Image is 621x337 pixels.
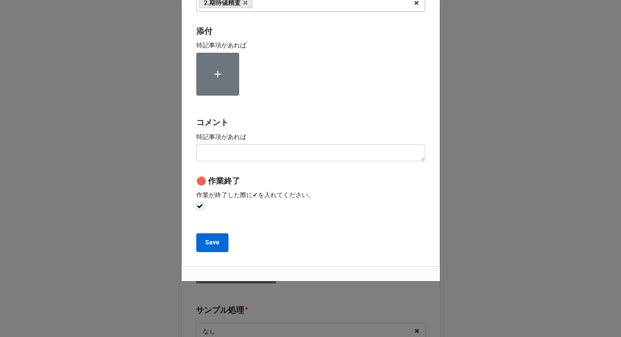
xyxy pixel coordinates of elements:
[205,238,220,247] b: Save
[196,233,228,252] button: Save
[196,190,425,199] p: 作業が終了した際に✔︎を入れてください。
[196,175,240,187] label: 🔴 作業終了
[196,41,425,50] p: 特記事項があれば
[196,116,228,129] label: コメント
[196,132,425,141] p: 特記事項があれば
[196,25,212,38] label: 添付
